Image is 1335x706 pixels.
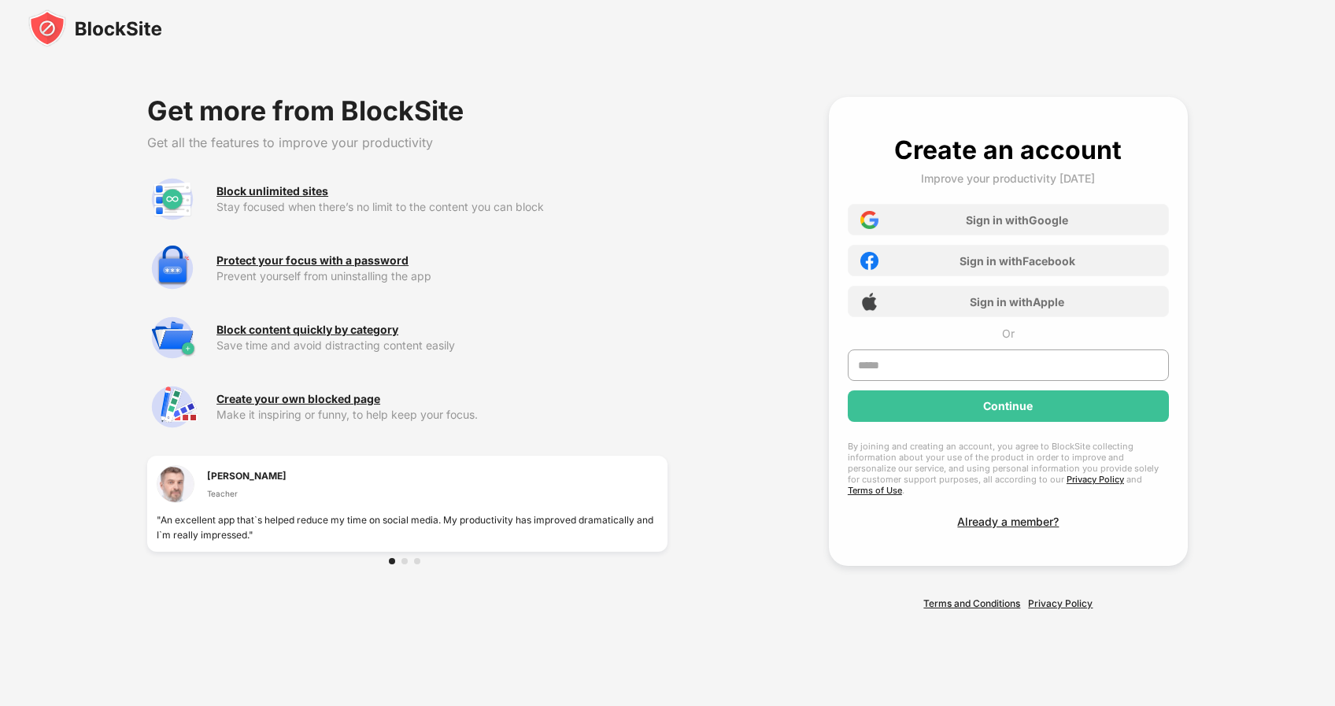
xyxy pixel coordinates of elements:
div: Stay focused when there’s no limit to the content you can block [216,201,667,213]
div: Already a member? [957,515,1059,528]
a: Terms and Conditions [923,597,1020,609]
div: Continue [983,400,1033,412]
img: premium-category.svg [147,312,198,363]
img: facebook-icon.png [860,252,878,270]
img: premium-password-protection.svg [147,243,198,294]
img: testimonial-1.jpg [157,465,194,503]
div: Get all the features to improve your productivity [147,135,667,150]
a: Privacy Policy [1028,597,1093,609]
img: blocksite-icon-black.svg [28,9,162,47]
img: google-icon.png [860,211,878,229]
div: Block unlimited sites [216,185,328,198]
img: premium-unlimited-blocklist.svg [147,174,198,224]
div: Sign in with Facebook [960,254,1075,268]
div: Sign in with Apple [970,295,1064,309]
div: [PERSON_NAME] [207,468,287,483]
div: Block content quickly by category [216,323,398,336]
div: "An excellent app that`s helped reduce my time on social media. My productivity has improved dram... [157,512,658,542]
a: Privacy Policy [1067,474,1124,485]
div: Create your own blocked page [216,393,380,405]
img: premium-customize-block-page.svg [147,382,198,432]
div: Make it inspiring or funny, to help keep your focus. [216,408,667,421]
div: Prevent yourself from uninstalling the app [216,270,667,283]
a: Terms of Use [848,485,902,496]
div: Get more from BlockSite [147,97,667,125]
div: Protect your focus with a password [216,254,409,267]
div: By joining and creating an account, you agree to BlockSite collecting information about your use ... [848,441,1169,496]
div: Or [1002,327,1015,340]
div: Save time and avoid distracting content easily [216,339,667,352]
div: Teacher [207,487,287,500]
div: Create an account [894,135,1122,165]
div: Sign in with Google [966,213,1068,227]
div: Improve your productivity [DATE] [921,172,1095,185]
img: apple-icon.png [860,293,878,311]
